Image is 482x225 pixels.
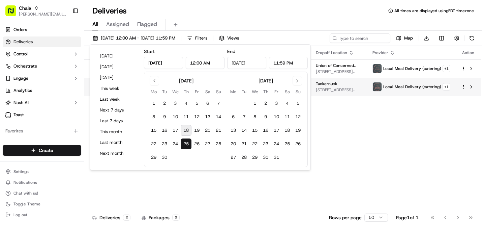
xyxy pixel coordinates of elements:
span: Filters [195,35,207,41]
button: Nash AI [3,97,81,108]
button: 23 [159,139,170,149]
div: Start new chat [30,65,111,71]
span: Pylon [67,168,82,173]
button: Go to previous month [150,76,159,85]
span: [DATE] [60,123,73,128]
div: Past conversations [7,88,45,93]
span: Control [13,51,28,57]
div: We're available if you need us! [30,71,93,77]
button: 23 [260,139,271,149]
th: Friday [191,88,202,95]
img: 1736555255976-a54dd68f-1ca7-489b-9aae-adbdc363a1c4 [13,123,19,129]
button: 30 [159,152,170,163]
button: 28 [239,152,249,163]
button: Chaia [19,5,31,11]
button: 9 [159,111,170,122]
div: Page 1 of 1 [396,214,419,221]
th: Tuesday [159,88,170,95]
button: 20 [228,139,239,149]
button: Toggle Theme [3,199,81,209]
th: Tuesday [239,88,249,95]
button: Next month [97,149,137,158]
span: Toggle Theme [13,201,40,207]
button: 19 [191,125,202,136]
th: Monday [148,88,159,95]
button: 6 [202,98,213,109]
button: 17 [170,125,181,136]
button: 22 [148,139,159,149]
button: Chat with us! [3,189,81,198]
span: Assigned [106,20,129,28]
span: [DATE] [60,105,73,110]
a: Orders [3,24,81,35]
button: 14 [213,111,224,122]
img: 5e9a9d7314ff4150bce227a61376b483.jpg [14,65,26,77]
img: Nash [7,7,20,20]
th: Thursday [181,88,191,95]
input: Date [144,57,183,69]
button: Last week [97,95,137,104]
th: Friday [271,88,282,95]
span: Local Meal Delivery (catering) [383,84,441,90]
button: [DATE] [97,62,137,72]
div: 2 [123,215,130,221]
h1: Deliveries [92,5,127,16]
a: Analytics [3,85,81,96]
span: API Documentation [64,151,108,158]
button: 2 [159,98,170,109]
span: [PERSON_NAME] [21,105,55,110]
a: Deliveries [3,36,81,47]
a: Toast [3,109,81,120]
span: Map [404,35,413,41]
input: Got a question? Start typing here... [18,44,121,51]
input: Time [186,57,225,69]
a: 📗Knowledge Base [4,148,54,160]
img: Bea Lacdao [7,117,18,127]
div: [DATE] [179,77,193,84]
label: Start [144,48,155,54]
span: [PERSON_NAME] [21,123,55,128]
button: Engage [3,73,81,84]
button: 29 [148,152,159,163]
p: Welcome 👋 [7,27,123,38]
img: 1736555255976-a54dd68f-1ca7-489b-9aae-adbdc363a1c4 [7,65,19,77]
span: Toast [13,112,24,118]
a: 💻API Documentation [54,148,111,160]
span: Knowledge Base [13,151,52,158]
span: Create [39,147,53,154]
div: 📗 [7,152,12,157]
button: Map [393,33,416,43]
button: 1 [148,98,159,109]
button: 17 [271,125,282,136]
button: 16 [260,125,271,136]
span: • [56,123,58,128]
button: Chaia[PERSON_NAME][EMAIL_ADDRESS][DOMAIN_NAME] [3,3,70,19]
button: 7 [213,98,224,109]
button: 24 [170,139,181,149]
th: Monday [228,88,239,95]
button: 11 [282,111,293,122]
button: 8 [249,111,260,122]
div: Packages [142,214,180,221]
span: Flagged [137,20,157,28]
button: 14 [239,125,249,136]
button: 15 [249,125,260,136]
input: Date [227,57,266,69]
button: 27 [228,152,239,163]
button: 26 [293,139,303,149]
button: +1 [443,65,450,72]
button: Last month [97,138,137,147]
button: 13 [202,111,213,122]
button: 9 [260,111,271,122]
th: Saturday [202,88,213,95]
button: 31 [271,152,282,163]
input: Type to search [330,33,390,43]
span: Views [227,35,239,41]
button: 6 [228,111,239,122]
span: • [56,105,58,110]
button: 22 [249,139,260,149]
label: End [227,48,235,54]
button: 5 [191,98,202,109]
button: Control [3,49,81,59]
